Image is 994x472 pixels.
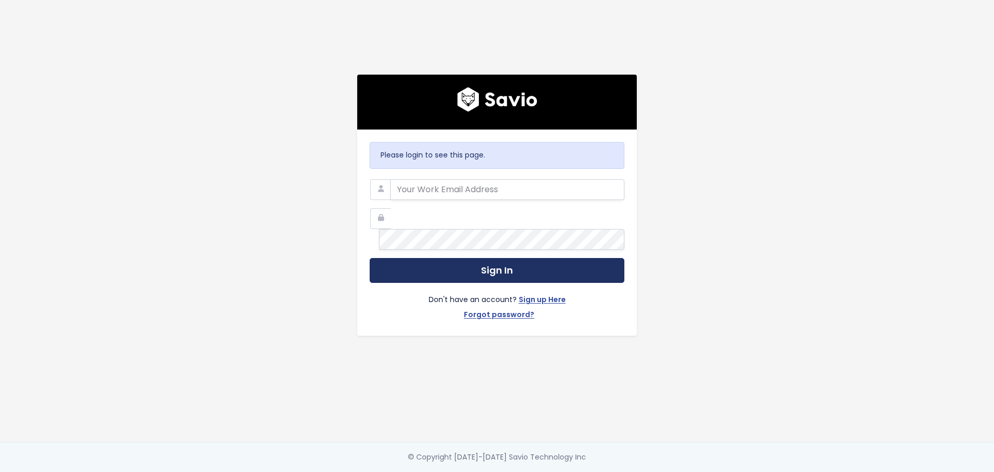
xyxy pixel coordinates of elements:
button: Sign In [370,258,624,283]
p: Please login to see this page. [381,149,613,162]
div: © Copyright [DATE]-[DATE] Savio Technology Inc [408,451,586,464]
input: Your Work Email Address [390,179,624,200]
a: Forgot password? [464,308,534,323]
img: logo600x187.a314fd40982d.png [457,87,537,112]
a: Sign up Here [519,293,566,308]
div: Don't have an account? [370,283,624,323]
